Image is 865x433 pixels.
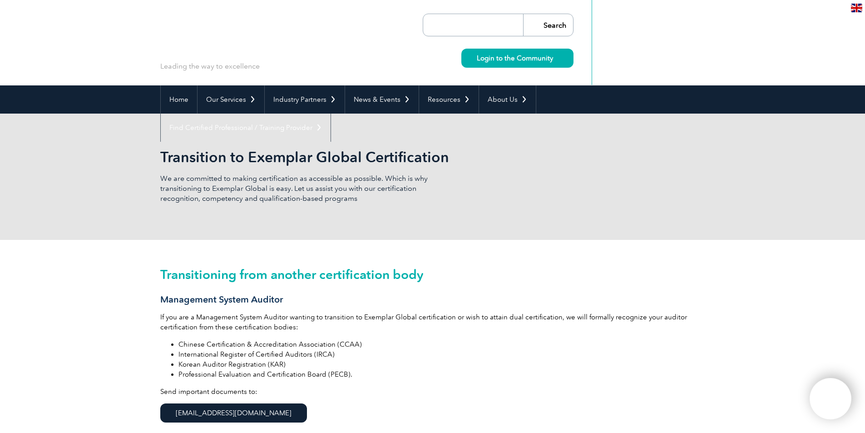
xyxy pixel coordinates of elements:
img: svg+xml;nitro-empty-id=MTM3ODoxMTY=-1;base64,PHN2ZyB2aWV3Qm94PSIwIDAgNDAwIDQwMCIgd2lkdGg9IjQwMCIg... [819,388,842,410]
input: Search [523,14,573,36]
p: Send important documents to: [160,387,705,432]
p: If you are a Management System Auditor wanting to transition to Exemplar Global certification or ... [160,312,705,332]
a: [EMAIL_ADDRESS][DOMAIN_NAME] [160,403,307,423]
img: en [851,4,862,12]
h2: Transitioning from another certification body [160,267,705,282]
h3: Management System Auditor [160,294,705,305]
a: Login to the Community [461,49,573,68]
li: Korean Auditor Registration (KAR) [178,359,705,369]
a: Find Certified Professional / Training Provider [161,114,331,142]
a: News & Events [345,85,419,114]
p: We are committed to making certification as accessible as possible. Which is why transitioning to... [160,174,433,204]
h2: Transition to Exemplar Global Certification [160,150,542,164]
a: Our Services [198,85,264,114]
li: International Register of Certified Auditors (IRCA) [178,349,705,359]
li: Professional Evaluation and Certification Board (PECB). [178,369,705,379]
a: Home [161,85,197,114]
a: About Us [479,85,536,114]
p: Leading the way to excellence [160,61,260,71]
img: svg+xml;nitro-empty-id=MzU4OjIyMw==-1;base64,PHN2ZyB2aWV3Qm94PSIwIDAgMTEgMTEiIHdpZHRoPSIxMSIgaGVp... [553,55,558,60]
a: Industry Partners [265,85,345,114]
a: Resources [419,85,479,114]
li: Chinese Certification & Accreditation Association (CCAA) [178,339,705,349]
